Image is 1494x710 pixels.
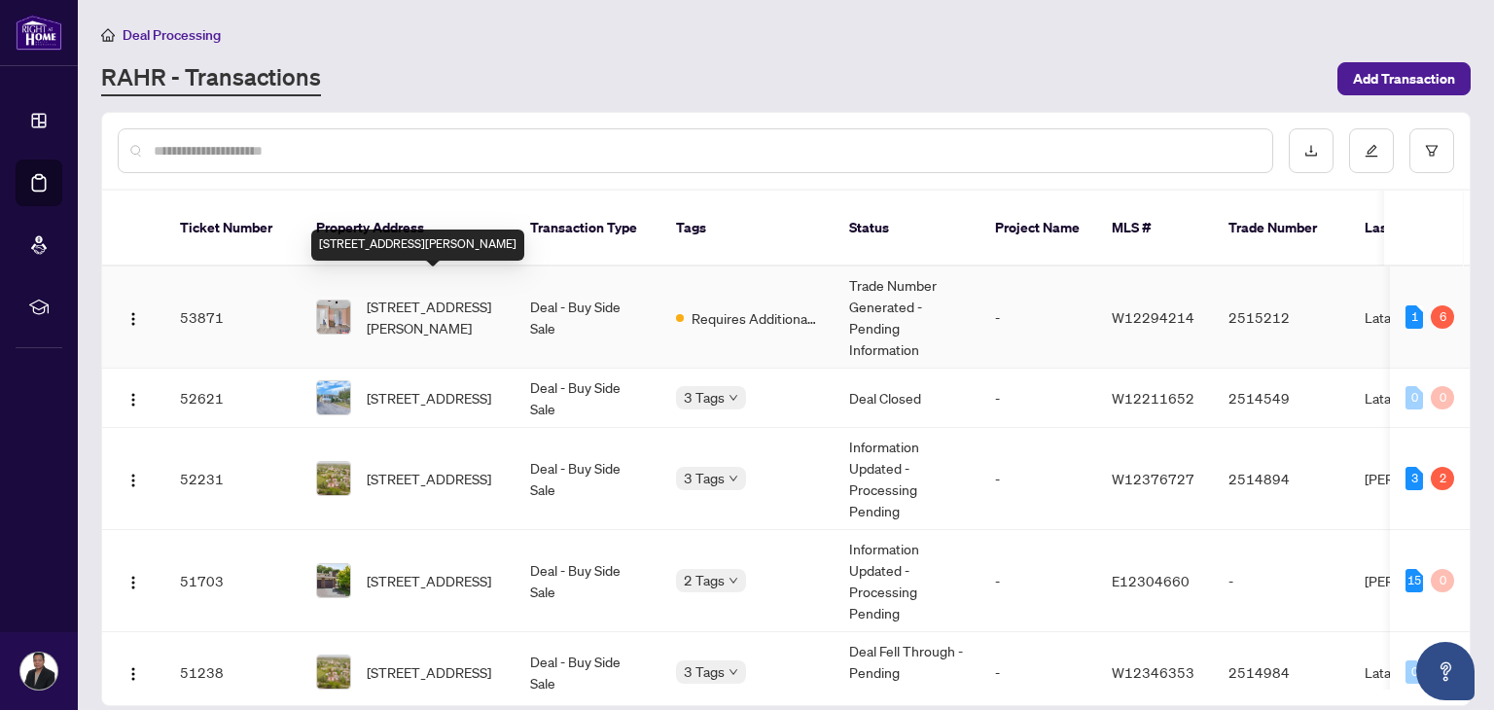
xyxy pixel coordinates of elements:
span: W12211652 [1112,389,1194,407]
td: Trade Number Generated - Pending Information [834,266,979,369]
img: Logo [125,392,141,408]
span: Add Transaction [1353,63,1455,94]
th: Status [834,191,979,266]
span: W12346353 [1112,663,1194,681]
span: W12294214 [1112,308,1194,326]
span: W12376727 [1112,470,1194,487]
th: Property Address [301,191,515,266]
button: edit [1349,128,1394,173]
button: Open asap [1416,642,1475,700]
th: Trade Number [1213,191,1349,266]
td: - [979,428,1096,530]
img: thumbnail-img [317,462,350,495]
img: Logo [125,311,141,327]
div: 3 [1405,467,1423,490]
span: 2 Tags [684,569,725,591]
img: logo [16,15,62,51]
div: 6 [1431,305,1454,329]
button: Logo [118,463,149,494]
span: 3 Tags [684,660,725,683]
td: 52621 [164,369,301,428]
span: [STREET_ADDRESS] [367,387,491,408]
td: - [1213,530,1349,632]
span: [STREET_ADDRESS] [367,468,491,489]
span: [STREET_ADDRESS] [367,661,491,683]
button: filter [1409,128,1454,173]
span: down [729,393,738,403]
div: 2 [1431,467,1454,490]
td: 2515212 [1213,266,1349,369]
img: Logo [125,666,141,682]
img: thumbnail-img [317,301,350,334]
button: Logo [118,657,149,688]
button: Logo [118,565,149,596]
th: Ticket Number [164,191,301,266]
span: home [101,28,115,42]
img: Profile Icon [20,653,57,690]
img: Logo [125,473,141,488]
td: 51703 [164,530,301,632]
div: [STREET_ADDRESS][PERSON_NAME] [311,230,524,261]
div: 15 [1405,569,1423,592]
span: Requires Additional Docs [692,307,818,329]
th: Tags [660,191,834,266]
div: 0 [1431,569,1454,592]
td: Deal - Buy Side Sale [515,428,660,530]
td: Deal Closed [834,369,979,428]
button: Logo [118,382,149,413]
span: 3 Tags [684,386,725,408]
span: [STREET_ADDRESS][PERSON_NAME] [367,296,499,338]
th: MLS # [1096,191,1213,266]
div: 0 [1431,386,1454,409]
td: Deal - Buy Side Sale [515,530,660,632]
img: thumbnail-img [317,381,350,414]
td: - [979,369,1096,428]
span: filter [1425,144,1439,158]
td: 2514894 [1213,428,1349,530]
img: Logo [125,575,141,590]
span: Deal Processing [123,26,221,44]
img: thumbnail-img [317,656,350,689]
div: 1 [1405,305,1423,329]
span: [STREET_ADDRESS] [367,570,491,591]
div: 0 [1405,386,1423,409]
span: down [729,667,738,677]
span: down [729,474,738,483]
td: Information Updated - Processing Pending [834,428,979,530]
button: download [1289,128,1334,173]
td: Information Updated - Processing Pending [834,530,979,632]
span: E12304660 [1112,572,1190,589]
button: Add Transaction [1337,62,1471,95]
span: download [1304,144,1318,158]
td: 53871 [164,266,301,369]
td: 52231 [164,428,301,530]
img: thumbnail-img [317,564,350,597]
td: - [979,266,1096,369]
td: Deal - Buy Side Sale [515,369,660,428]
button: Logo [118,302,149,333]
td: - [979,530,1096,632]
span: edit [1365,144,1378,158]
span: down [729,576,738,586]
div: 0 [1405,660,1423,684]
th: Transaction Type [515,191,660,266]
td: 2514549 [1213,369,1349,428]
a: RAHR - Transactions [101,61,321,96]
span: 3 Tags [684,467,725,489]
td: Deal - Buy Side Sale [515,266,660,369]
th: Project Name [979,191,1096,266]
